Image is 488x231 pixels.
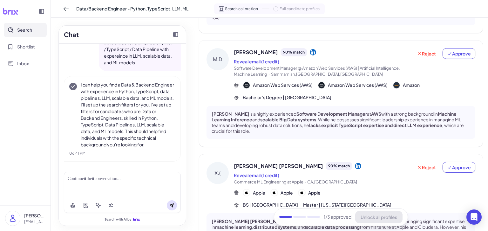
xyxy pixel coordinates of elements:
[243,202,298,208] span: BS | [GEOGRAPHIC_DATA]
[171,29,181,40] button: Collapse chat
[466,209,482,225] div: Open Intercom Messenger
[4,40,47,54] button: Shortlist
[243,82,250,88] img: 公司logo
[4,56,47,71] button: Inbox
[69,151,175,156] div: 06:41 PM
[253,189,265,196] span: Apple
[281,189,293,196] span: Apple
[234,162,323,170] span: [PERSON_NAME] [PERSON_NAME]
[24,212,45,219] p: [PERSON_NAME]
[17,43,35,50] span: Shortlist
[306,224,360,230] strong: scalable data processing
[17,27,32,33] span: Search
[271,72,383,77] span: Sammamish,[GEOGRAPHIC_DATA],[GEOGRAPHIC_DATA]
[234,179,303,184] span: Commerce ML Engineering at Apple
[307,179,357,184] span: CA,[GEOGRAPHIC_DATA]
[207,48,229,70] div: M.D
[326,162,352,170] div: 90 % match
[303,202,391,208] span: Master | [US_STATE][GEOGRAPHIC_DATA]
[5,211,20,226] img: user_logo.png
[413,48,440,59] button: Reject
[225,6,258,12] span: Search calibration
[215,224,252,230] strong: machine learning
[413,162,440,173] button: Reject
[280,6,320,12] span: Full candidate profiles
[104,39,176,66] p: Data & Backend Engineer, Python / TypeScript / Data Pipeline with expereince in LLM, scalable dat...
[212,111,470,134] p: is a highly experienced at with a strong background in and . While he possesses significant leade...
[253,224,296,230] strong: distributed systems
[207,162,229,184] div: X.(
[167,200,177,210] button: Send message
[64,30,79,39] h2: Chat
[234,66,400,77] span: Software Development Manager @ Amazon Web Services (AWS) | ArtificiaI Intelligence, Machine Learning
[299,189,305,196] img: 公司logo
[403,82,420,88] span: Amazon
[81,81,175,148] p: I can help you find a Data & Backend Engineer with experience in Python, TypeScript, data pipelin...
[443,162,475,173] button: Approve
[17,60,29,67] span: Inbox
[309,122,442,128] strong: lacks explicit TypeScript expertise and direct LLM experience
[328,82,388,88] span: Amazon Web Services (AWS)
[447,50,471,57] span: Approve
[271,189,277,196] img: 公司logo
[281,48,307,56] div: 90 % match
[243,94,331,101] span: Bachelor’s Degree | [GEOGRAPHIC_DATA]
[105,217,132,221] span: Search with AI by
[234,48,278,56] span: [PERSON_NAME]
[4,23,47,37] button: Search
[268,72,270,77] span: ·
[212,111,457,122] strong: Machine Learning Inference
[318,82,325,88] img: 公司logo
[24,219,45,225] p: [EMAIL_ADDRESS][DOMAIN_NAME]
[417,50,436,57] span: Reject
[212,111,249,117] strong: [PERSON_NAME]
[393,82,400,88] img: 公司logo
[212,218,288,224] strong: [PERSON_NAME] [PERSON_NAME]
[305,179,306,184] span: ·
[308,189,321,196] span: Apple
[243,189,250,196] img: 公司logo
[253,82,313,88] span: Amazon Web Services (AWS)
[447,164,471,170] span: Approve
[324,214,351,221] span: 1 /3 approved
[260,117,316,122] strong: scalable Big Data systems
[417,164,436,170] span: Reject
[76,5,188,12] span: Data/Backend Engineer - Python, TypeScript, LLM, ML
[443,48,475,59] button: Approve
[371,111,381,117] strong: AWS
[234,58,279,65] button: Reveal email (1 credit)
[296,111,367,117] strong: Software Development Manager
[234,172,279,179] button: Reveal email (1 credit)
